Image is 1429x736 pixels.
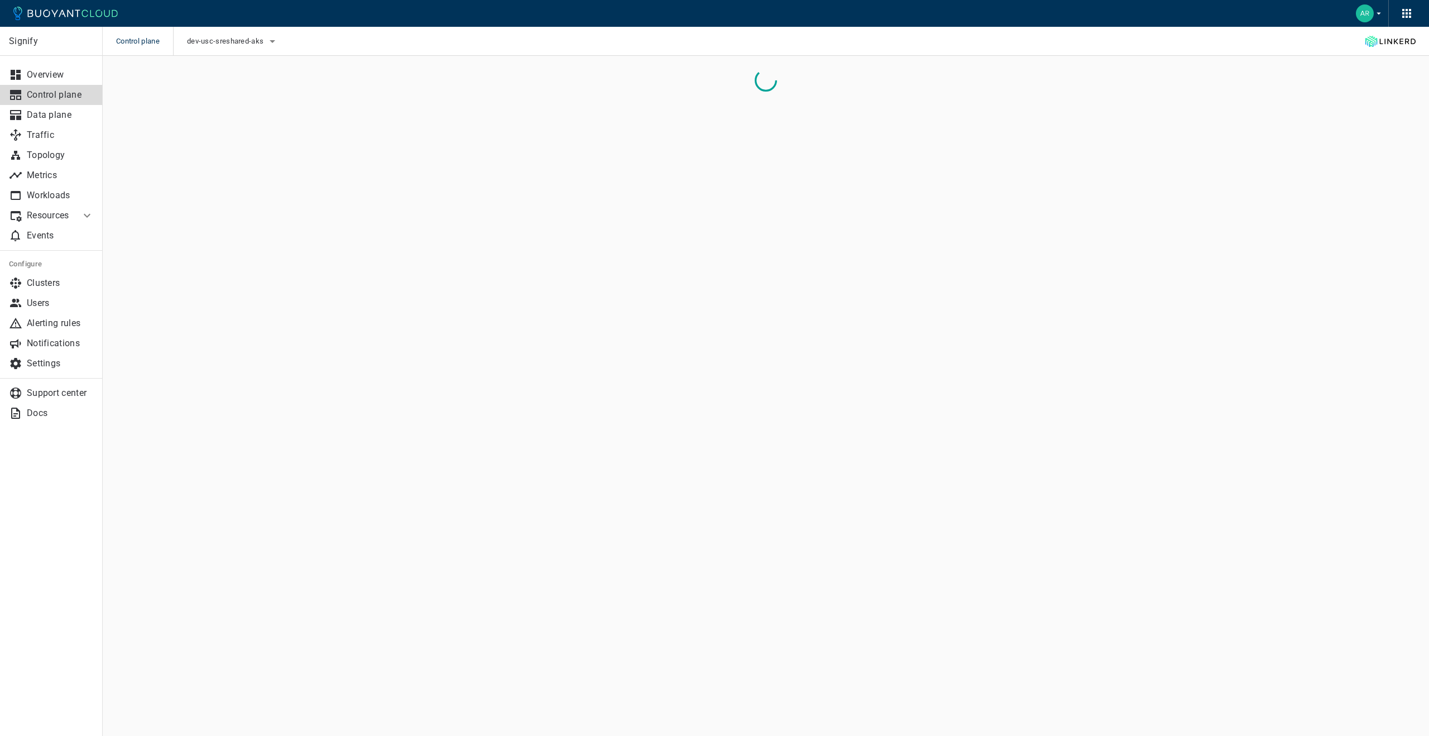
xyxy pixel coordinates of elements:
p: Settings [27,358,94,369]
button: dev-usc-sreshared-aks [187,33,279,50]
p: Support center [27,388,94,399]
h5: Configure [9,260,94,269]
p: Control plane [27,89,94,101]
p: Topology [27,150,94,161]
p: Traffic [27,130,94,141]
p: Metrics [27,170,94,181]
p: Users [27,298,94,309]
p: Signify [9,36,93,47]
p: Docs [27,408,94,419]
p: Overview [27,69,94,80]
p: Notifications [27,338,94,349]
p: Clusters [27,278,94,289]
p: Alerting rules [27,318,94,329]
p: Data plane [27,109,94,121]
img: Amir Rezazadeh [1356,4,1374,22]
p: Events [27,230,94,241]
span: Control plane [116,27,173,56]
span: dev-usc-sreshared-aks [187,37,266,46]
p: Resources [27,210,71,221]
p: Workloads [27,190,94,201]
